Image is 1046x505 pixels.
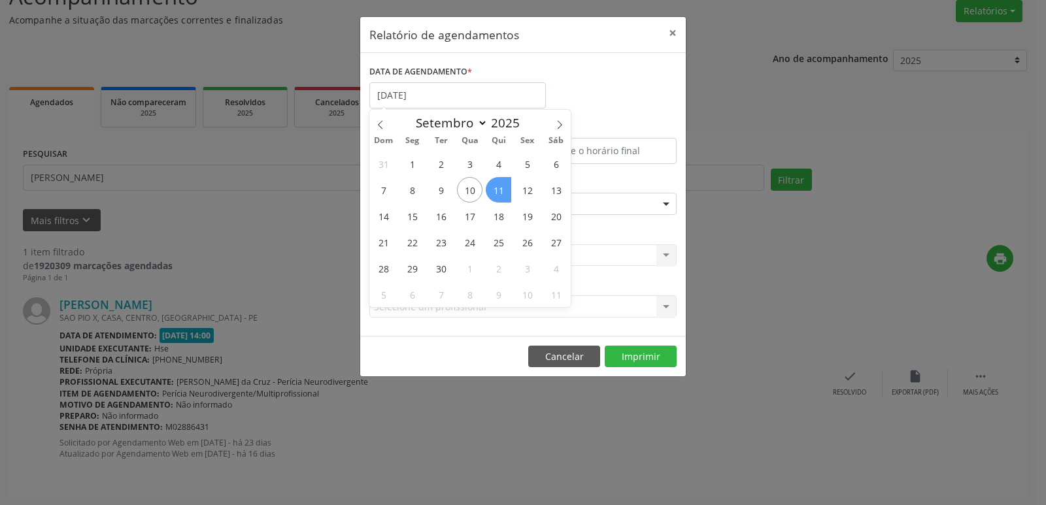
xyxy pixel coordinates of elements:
span: Outubro 4, 2025 [543,255,569,281]
span: Qui [484,137,513,145]
span: Outubro 8, 2025 [457,282,482,307]
span: Outubro 7, 2025 [428,282,454,307]
span: Setembro 27, 2025 [543,229,569,255]
span: Outubro 10, 2025 [515,282,540,307]
span: Setembro 20, 2025 [543,203,569,229]
span: Setembro 24, 2025 [457,229,482,255]
span: Sáb [542,137,571,145]
span: Setembro 17, 2025 [457,203,482,229]
span: Setembro 25, 2025 [486,229,511,255]
span: Outubro 9, 2025 [486,282,511,307]
span: Setembro 22, 2025 [399,229,425,255]
input: Selecione uma data ou intervalo [369,82,546,108]
span: Setembro 5, 2025 [515,151,540,176]
span: Setembro 16, 2025 [428,203,454,229]
span: Setembro 23, 2025 [428,229,454,255]
span: Outubro 3, 2025 [515,255,540,281]
span: Setembro 15, 2025 [399,203,425,229]
span: Setembro 8, 2025 [399,177,425,203]
span: Sex [513,137,542,145]
span: Outubro 1, 2025 [457,255,482,281]
span: Setembro 29, 2025 [399,255,425,281]
span: Outubro 6, 2025 [399,282,425,307]
button: Imprimir [605,346,677,368]
span: Agosto 31, 2025 [371,151,396,176]
span: Setembro 2, 2025 [428,151,454,176]
select: Month [409,114,488,132]
span: Setembro 30, 2025 [428,255,454,281]
button: Close [660,17,686,49]
span: Setembro 10, 2025 [457,177,482,203]
span: Ter [427,137,456,145]
span: Setembro 3, 2025 [457,151,482,176]
span: Setembro 7, 2025 [371,177,396,203]
span: Qua [456,137,484,145]
span: Outubro 11, 2025 [543,282,569,307]
span: Setembro 18, 2025 [486,203,511,229]
span: Setembro 6, 2025 [543,151,569,176]
span: Setembro 4, 2025 [486,151,511,176]
h5: Relatório de agendamentos [369,26,519,43]
button: Cancelar [528,346,600,368]
span: Setembro 19, 2025 [515,203,540,229]
span: Setembro 21, 2025 [371,229,396,255]
span: Setembro 9, 2025 [428,177,454,203]
span: Setembro 12, 2025 [515,177,540,203]
span: Setembro 11, 2025 [486,177,511,203]
span: Setembro 1, 2025 [399,151,425,176]
span: Seg [398,137,427,145]
span: Outubro 2, 2025 [486,255,511,281]
span: Setembro 28, 2025 [371,255,396,281]
span: Setembro 14, 2025 [371,203,396,229]
span: Dom [369,137,398,145]
span: Setembro 26, 2025 [515,229,540,255]
span: Outubro 5, 2025 [371,282,396,307]
input: Selecione o horário final [526,138,677,164]
span: Setembro 13, 2025 [543,177,569,203]
label: DATA DE AGENDAMENTO [369,62,472,82]
input: Year [488,114,531,131]
label: ATÉ [526,118,677,138]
